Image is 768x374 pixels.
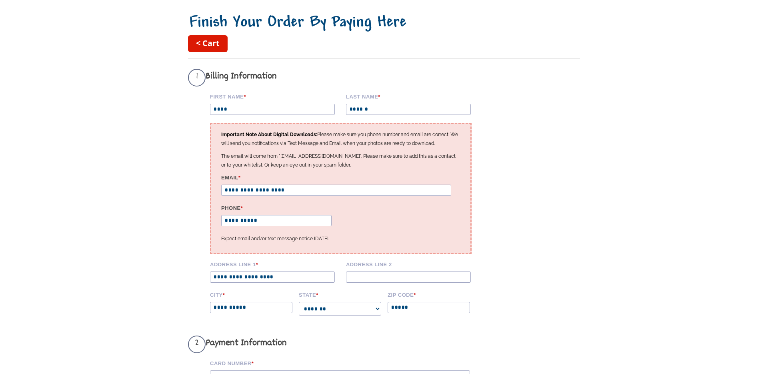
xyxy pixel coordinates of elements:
h1: Finish Your Order By Paying Here [188,14,580,32]
p: Please make sure you phone number and email are correct. We will send you notifications via Text ... [221,130,460,148]
label: First Name [210,92,340,100]
label: Card Number [210,359,482,366]
p: The email will come from "[EMAIL_ADDRESS][DOMAIN_NAME]". Please make sure to add this as a contac... [221,152,460,169]
span: 1 [188,69,206,86]
label: Email [221,173,460,181]
h3: Billing Information [188,69,482,86]
strong: Important Note About Digital Downloads: [221,132,317,137]
label: State [299,291,382,298]
label: Address Line 1 [210,260,340,267]
h3: Payment Information [188,336,482,353]
label: Address Line 2 [346,260,476,267]
p: Expect email and/or text message notice [DATE]. [221,234,460,243]
span: 2 [188,336,206,353]
a: < Cart [188,35,228,52]
label: City [210,291,293,298]
label: Zip code [388,291,471,298]
label: Phone [221,204,336,211]
label: Last name [346,92,476,100]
